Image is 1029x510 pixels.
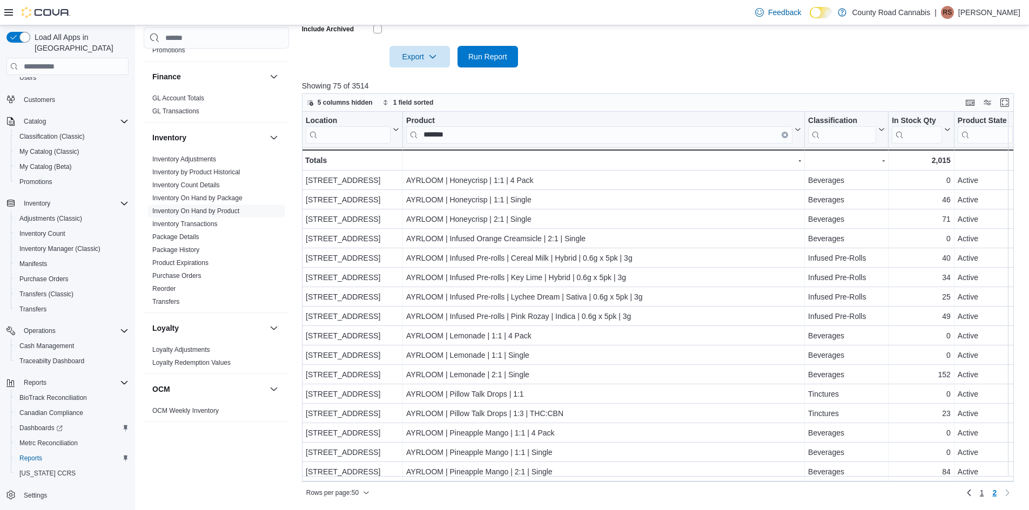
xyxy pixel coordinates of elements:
span: Metrc Reconciliation [15,437,129,450]
div: 0 [892,174,951,187]
div: Infused Pre-Rolls [808,290,885,303]
div: Infused Pre-Rolls [808,310,885,323]
div: [STREET_ADDRESS] [306,271,399,284]
span: Reports [19,454,42,463]
span: Cash Management [19,342,74,350]
span: Inventory Manager (Classic) [19,244,100,253]
a: Canadian Compliance [15,406,88,419]
div: [STREET_ADDRESS] [306,213,399,226]
div: [STREET_ADDRESS] [306,446,399,459]
div: 0 [892,329,951,342]
a: Transfers [152,298,179,305]
button: Canadian Compliance [11,405,133,420]
a: Inventory by Product Historical [152,168,240,176]
button: Traceabilty Dashboard [11,353,133,369]
div: AYRLOOM | Infused Pre-rolls | Key Lime | Hybrid | 0.6g x 5pk | 3g [406,271,801,284]
span: [US_STATE] CCRS [19,469,76,478]
button: Customers [2,92,133,107]
img: Cova [22,7,70,18]
div: OCM [144,404,289,421]
span: Settings [24,491,47,500]
div: AYRLOOM | Infused Orange Creamsicle | 2:1 | Single [406,232,801,245]
div: Loyalty [144,343,289,373]
a: Promotions [15,175,57,188]
a: Reports [15,452,46,465]
div: Active [958,426,1021,439]
span: Inventory Transactions [152,220,218,228]
a: Loyalty Redemption Values [152,359,231,366]
button: BioTrack Reconciliation [11,390,133,405]
a: Customers [19,93,59,106]
button: Finance [152,71,265,82]
span: Transfers (Classic) [15,288,129,301]
div: - [406,154,801,167]
div: Location [306,116,391,126]
span: Adjustments (Classic) [15,212,129,225]
button: My Catalog (Classic) [11,144,133,159]
div: 0 [892,387,951,400]
button: Pricing [267,431,280,444]
button: Purchase Orders [11,271,133,287]
a: GL Transactions [152,107,199,115]
span: Transfers [19,305,46,314]
div: In Stock Qty [892,116,942,126]
span: My Catalog (Classic) [19,147,79,156]
span: Purchase Orders [19,275,69,283]
div: Location [306,116,391,144]
div: Active [958,232,1021,245]
div: Beverages [808,349,885,362]
div: AYRLOOM | Infused Pre-rolls | Lychee Dream | Sativa | 0.6g x 5pk | 3g [406,290,801,303]
p: [PERSON_NAME] [958,6,1020,19]
div: Product [406,116,792,144]
a: Package Details [152,233,199,241]
div: Active [958,193,1021,206]
div: AYRLOOM | Lemonade | 1:1 | 4 Pack [406,329,801,342]
div: Active [958,329,1021,342]
span: My Catalog (Beta) [19,162,72,171]
div: 0 [892,426,951,439]
div: Classification [808,116,876,126]
span: Users [19,73,36,82]
span: Inventory Count [19,229,65,238]
span: BioTrack Reconciliation [19,393,87,402]
div: Beverages [808,174,885,187]
div: Tinctures [808,407,885,420]
span: Inventory Manager (Classic) [15,242,129,255]
span: Inventory Count Details [152,181,220,189]
span: Classification (Classic) [19,132,85,141]
div: [STREET_ADDRESS] [306,465,399,478]
div: AYRLOOM | Pineapple Mango | 2:1 | Single [406,465,801,478]
a: OCM Weekly Inventory [152,407,219,414]
div: Active [958,310,1021,323]
p: | [934,6,937,19]
div: Active [958,465,1021,478]
a: Inventory Count Details [152,181,220,189]
span: Loyalty Adjustments [152,345,210,354]
a: Inventory Adjustments [152,155,216,163]
div: Beverages [808,232,885,245]
span: Inventory Adjustments [152,155,216,164]
span: Canadian Compliance [15,406,129,419]
button: Operations [2,323,133,338]
button: Cash Management [11,338,133,353]
div: Beverages [808,213,885,226]
button: In Stock Qty [892,116,951,144]
button: Loyalty [152,323,265,334]
span: Metrc Reconciliation [19,439,78,447]
a: Inventory Count [15,227,70,240]
span: Customers [24,96,55,104]
div: Beverages [808,368,885,381]
button: [US_STATE] CCRS [11,466,133,481]
button: Inventory [19,197,55,210]
span: Traceabilty Dashboard [15,355,129,368]
div: 49 [892,310,951,323]
button: Product State [958,116,1021,144]
span: 5 columns hidden [318,98,373,107]
button: Catalog [19,115,50,128]
div: [STREET_ADDRESS] [306,251,399,264]
span: Load All Apps in [GEOGRAPHIC_DATA] [30,32,129,53]
div: [STREET_ADDRESS] [306,368,399,381]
